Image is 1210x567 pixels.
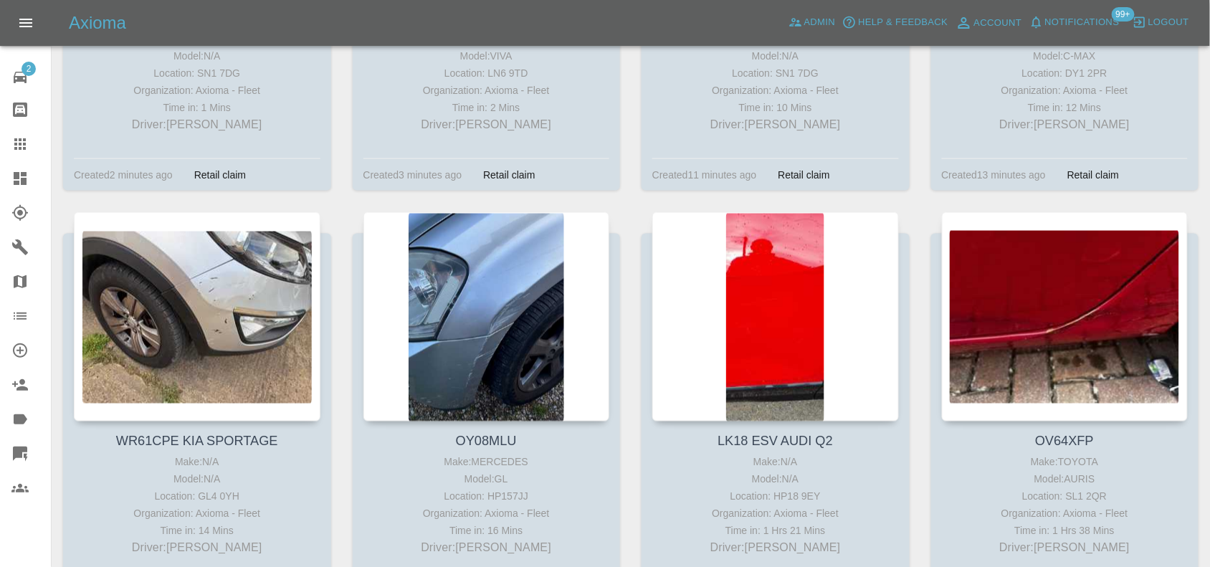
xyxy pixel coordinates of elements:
[69,11,126,34] h5: Axioma
[656,82,895,99] div: Organization: Axioma - Fleet
[656,454,895,471] div: Make: N/A
[363,166,462,184] div: Created 3 minutes ago
[1026,11,1123,34] button: Notifications
[77,523,317,540] div: Time in: 14 Mins
[945,471,1185,488] div: Model: AURIS
[77,505,317,523] div: Organization: Axioma - Fleet
[367,65,606,82] div: Location: LN6 9TD
[367,47,606,65] div: Model: VIVA
[656,488,895,505] div: Location: HP18 9EY
[22,62,36,76] span: 2
[656,99,895,116] div: Time in: 10 Mins
[942,166,1047,184] div: Created 13 minutes ago
[77,488,317,505] div: Location: GL4 0YH
[116,434,278,449] a: WR61CPE KIA SPORTAGE
[367,523,606,540] div: Time in: 16 Mins
[184,166,257,184] div: Retail claim
[77,540,317,557] p: Driver: [PERSON_NAME]
[367,82,606,99] div: Organization: Axioma - Fleet
[768,166,841,184] div: Retail claim
[652,166,757,184] div: Created 11 minutes ago
[77,99,317,116] div: Time in: 1 Mins
[77,116,317,133] p: Driver: [PERSON_NAME]
[656,471,895,488] div: Model: N/A
[945,540,1185,557] p: Driver: [PERSON_NAME]
[77,65,317,82] div: Location: SN1 7DG
[1129,11,1193,34] button: Logout
[656,116,895,133] p: Driver: [PERSON_NAME]
[656,505,895,523] div: Organization: Axioma - Fleet
[656,47,895,65] div: Model: N/A
[974,15,1022,32] span: Account
[945,505,1185,523] div: Organization: Axioma - Fleet
[367,471,606,488] div: Model: GL
[472,166,546,184] div: Retail claim
[952,11,1026,34] a: Account
[945,82,1185,99] div: Organization: Axioma - Fleet
[77,82,317,99] div: Organization: Axioma - Fleet
[945,488,1185,505] div: Location: SL1 2QR
[656,523,895,540] div: Time in: 1 Hrs 21 Mins
[945,523,1185,540] div: Time in: 1 Hrs 38 Mins
[367,99,606,116] div: Time in: 2 Mins
[367,116,606,133] p: Driver: [PERSON_NAME]
[945,65,1185,82] div: Location: DY1 2PR
[1148,14,1189,31] span: Logout
[77,471,317,488] div: Model: N/A
[945,116,1185,133] p: Driver: [PERSON_NAME]
[1035,434,1094,449] a: OV64XFP
[945,99,1185,116] div: Time in: 12 Mins
[1112,7,1135,22] span: 99+
[74,166,173,184] div: Created 2 minutes ago
[718,434,833,449] a: LK18 ESV AUDI Q2
[77,47,317,65] div: Model: N/A
[839,11,951,34] button: Help & Feedback
[945,454,1185,471] div: Make: TOYOTA
[1045,14,1120,31] span: Notifications
[656,65,895,82] div: Location: SN1 7DG
[858,14,948,31] span: Help & Feedback
[77,454,317,471] div: Make: N/A
[367,488,606,505] div: Location: HP157JJ
[367,505,606,523] div: Organization: Axioma - Fleet
[1057,166,1130,184] div: Retail claim
[945,47,1185,65] div: Model: C-MAX
[456,434,517,449] a: OY08MLU
[785,11,839,34] a: Admin
[367,454,606,471] div: Make: MERCEDES
[367,540,606,557] p: Driver: [PERSON_NAME]
[9,6,43,40] button: Open drawer
[804,14,836,31] span: Admin
[656,540,895,557] p: Driver: [PERSON_NAME]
